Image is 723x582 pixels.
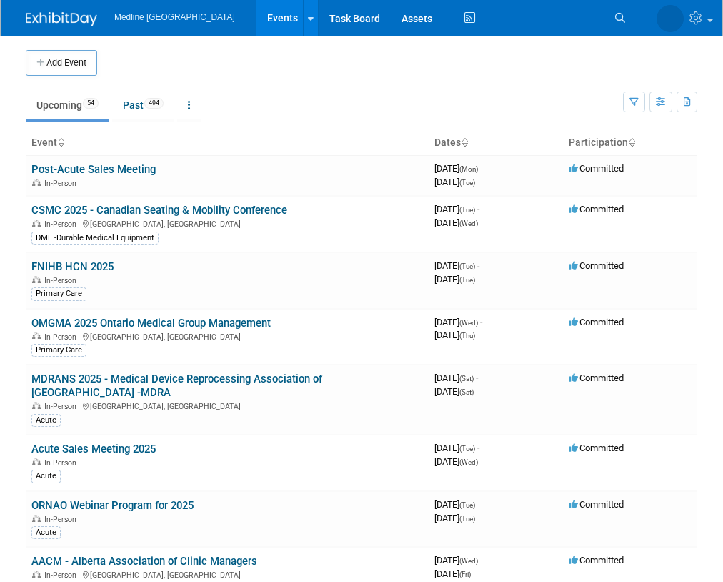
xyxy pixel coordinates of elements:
[434,274,475,285] span: [DATE]
[429,131,563,155] th: Dates
[459,179,475,187] span: (Tue)
[459,375,474,383] span: (Sat)
[32,402,41,409] img: In-Person Event
[83,98,99,109] span: 54
[477,443,479,453] span: -
[459,445,475,453] span: (Tue)
[459,515,475,523] span: (Tue)
[31,204,287,217] a: CSMC 2025 - Canadian Seating & Mobility Conference
[434,555,482,566] span: [DATE]
[563,131,697,155] th: Participation
[569,499,624,510] span: Committed
[459,220,478,227] span: (Wed)
[459,388,474,396] span: (Sat)
[569,260,624,271] span: Committed
[144,98,164,109] span: 494
[44,276,81,285] span: In-Person
[434,499,479,510] span: [DATE]
[459,458,478,466] span: (Wed)
[434,177,475,187] span: [DATE]
[480,163,482,174] span: -
[569,555,624,566] span: Committed
[477,499,479,510] span: -
[569,373,624,383] span: Committed
[434,317,482,327] span: [DATE]
[32,332,41,340] img: In-Person Event
[32,179,41,186] img: In-Person Event
[31,499,194,512] a: ORNAO Webinar Program for 2025
[459,206,475,214] span: (Tue)
[434,568,471,579] span: [DATE]
[459,557,478,565] span: (Wed)
[31,470,61,483] div: Acute
[31,330,423,342] div: [GEOGRAPHIC_DATA], [GEOGRAPHIC_DATA]
[569,317,624,327] span: Committed
[476,373,478,383] span: -
[32,458,41,465] img: In-Person Event
[32,515,41,522] img: In-Person Event
[434,443,479,453] span: [DATE]
[31,555,257,568] a: AACM - Alberta Association of Clinic Managers
[434,260,479,271] span: [DATE]
[44,571,81,580] span: In-Person
[32,276,41,283] img: In-Person Event
[31,317,271,330] a: OMGMA 2025 Ontario Medical Group Management
[569,204,624,214] span: Committed
[112,92,174,119] a: Past494
[477,204,479,214] span: -
[44,220,81,229] span: In-Person
[32,571,41,578] img: In-Person Event
[26,92,109,119] a: Upcoming54
[569,443,624,453] span: Committed
[31,232,159,245] div: DME -Durable Medical Equipment
[434,373,478,383] span: [DATE]
[31,400,423,411] div: [GEOGRAPHIC_DATA], [GEOGRAPHIC_DATA]
[480,317,482,327] span: -
[434,163,482,174] span: [DATE]
[44,458,81,468] span: In-Person
[31,260,114,273] a: FNIHB HCN 2025
[44,515,81,524] span: In-Person
[114,12,235,22] span: Medline [GEOGRAPHIC_DATA]
[44,332,81,342] span: In-Person
[31,217,423,229] div: [GEOGRAPHIC_DATA], [GEOGRAPHIC_DATA]
[31,373,322,399] a: MDRANS 2025 - Medical Device Reprocessing Association of [GEOGRAPHIC_DATA] -MDRA
[57,137,64,148] a: Sort by Event Name
[628,137,635,148] a: Sort by Participation Type
[434,513,475,523] span: [DATE]
[31,568,423,580] div: [GEOGRAPHIC_DATA], [GEOGRAPHIC_DATA]
[434,204,479,214] span: [DATE]
[459,571,471,578] span: (Fri)
[31,344,86,357] div: Primary Care
[569,163,624,174] span: Committed
[459,262,475,270] span: (Tue)
[459,332,475,340] span: (Thu)
[480,555,482,566] span: -
[26,131,429,155] th: Event
[434,456,478,467] span: [DATE]
[26,50,97,76] button: Add Event
[44,179,81,188] span: In-Person
[459,501,475,509] span: (Tue)
[459,276,475,284] span: (Tue)
[32,220,41,227] img: In-Person Event
[434,217,478,228] span: [DATE]
[477,260,479,271] span: -
[657,5,684,32] img: Violet Buha
[461,137,468,148] a: Sort by Start Date
[31,443,156,455] a: Acute Sales Meeting 2025
[434,386,474,397] span: [DATE]
[31,163,156,176] a: Post-Acute Sales Meeting
[459,319,478,327] span: (Wed)
[459,165,478,173] span: (Mon)
[44,402,81,411] span: In-Person
[26,12,97,26] img: ExhibitDay
[434,330,475,340] span: [DATE]
[31,526,61,539] div: Acute
[31,287,86,300] div: Primary Care
[31,414,61,427] div: Acute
